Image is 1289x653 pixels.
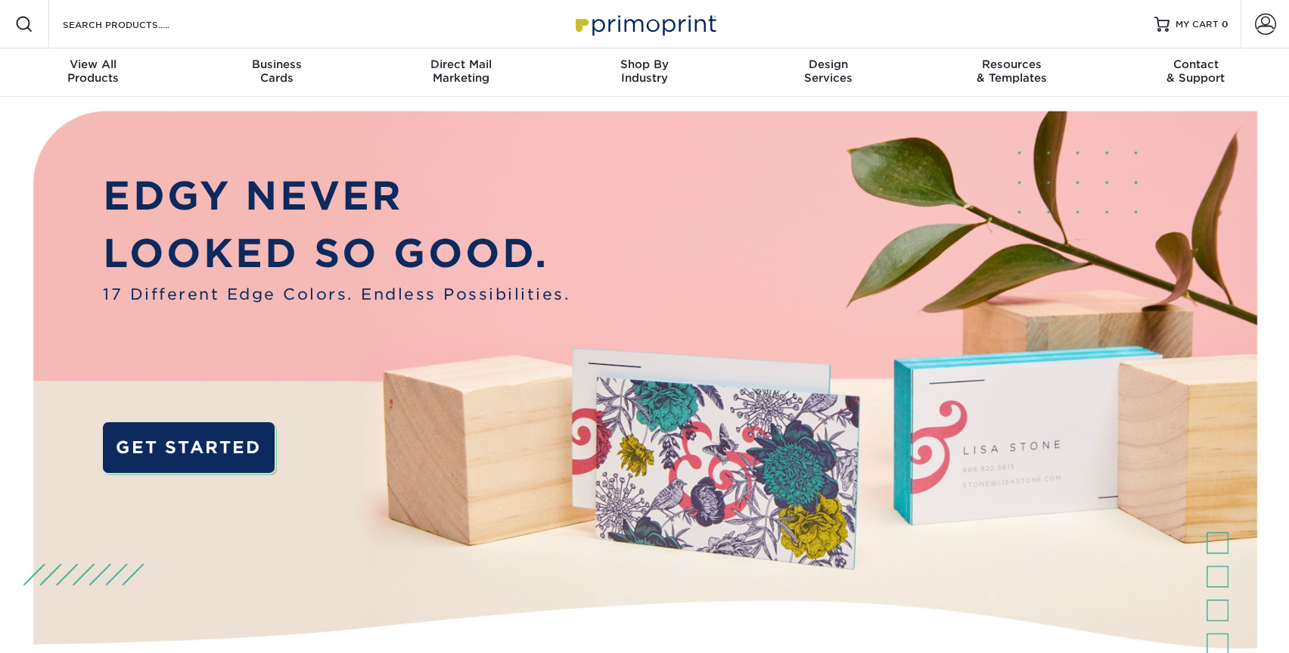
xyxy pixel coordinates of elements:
div: Marketing [369,58,553,85]
span: Direct Mail [369,58,553,71]
div: & Support [1104,58,1287,85]
p: LOOKED SO GOOD. [103,225,570,283]
a: Shop ByIndustry [553,48,737,97]
span: Contact [1104,58,1287,71]
div: Cards [185,58,369,85]
div: Products [2,58,185,85]
img: Primoprint [569,8,720,40]
div: Services [736,58,920,85]
a: Resources& Templates [920,48,1104,97]
a: Contact& Support [1104,48,1287,97]
span: MY CART [1176,18,1219,31]
span: View All [2,58,185,71]
a: GET STARTED [103,422,274,473]
a: Direct MailMarketing [369,48,553,97]
a: BusinessCards [185,48,369,97]
span: 17 Different Edge Colors. Endless Possibilities. [103,283,570,306]
p: EDGY NEVER [103,167,570,225]
span: Business [185,58,369,71]
span: 0 [1222,19,1228,30]
span: Resources [920,58,1104,71]
input: SEARCH PRODUCTS..... [61,15,209,33]
span: Design [736,58,920,71]
span: Shop By [553,58,737,71]
div: Industry [553,58,737,85]
div: & Templates [920,58,1104,85]
a: View AllProducts [2,48,185,97]
a: DesignServices [736,48,920,97]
